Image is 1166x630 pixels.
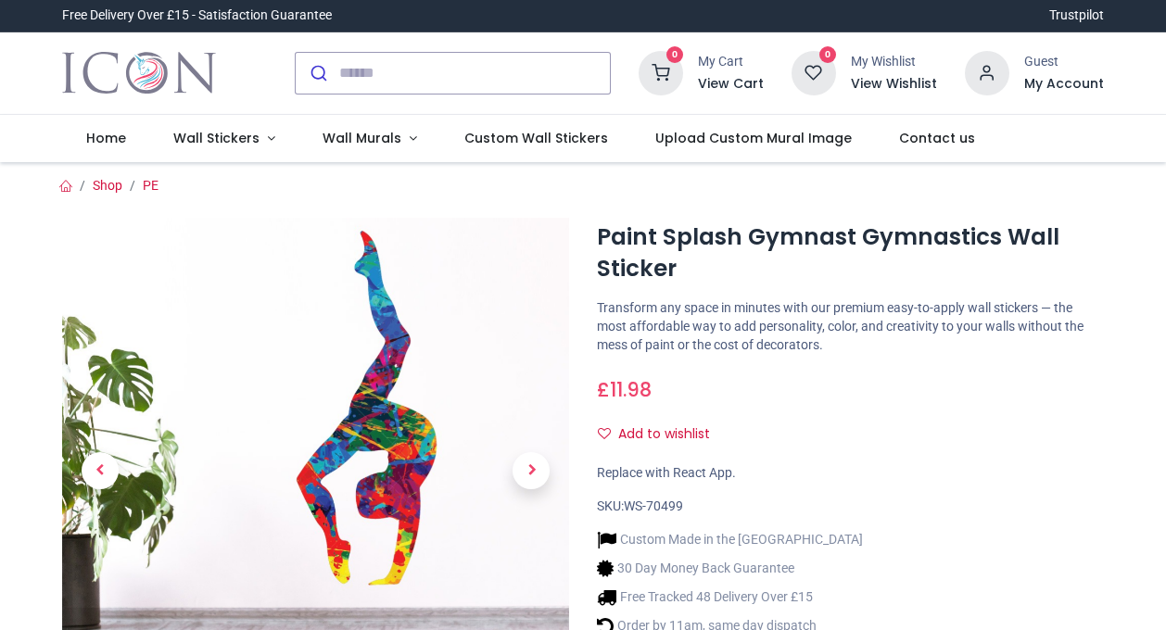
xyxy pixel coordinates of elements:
span: £ [597,376,652,403]
button: Add to wishlistAdd to wishlist [597,419,726,450]
li: Custom Made in the [GEOGRAPHIC_DATA] [597,530,863,549]
span: Custom Wall Stickers [464,129,608,147]
span: Wall Stickers [173,129,260,147]
i: Add to wishlist [598,427,611,440]
a: View Cart [698,75,764,94]
sup: 0 [819,46,837,64]
span: 11.98 [610,376,652,403]
span: Previous [82,452,119,489]
div: My Cart [698,53,764,71]
h1: Paint Splash Gymnast Gymnastics Wall Sticker [597,221,1104,285]
a: My Account [1024,75,1104,94]
a: Shop [93,178,122,193]
a: Trustpilot [1049,6,1104,25]
span: Home [86,129,126,147]
div: Replace with React App. [597,464,1104,483]
span: Next [513,452,550,489]
img: Icon Wall Stickers [62,47,215,99]
button: Submit [296,53,339,94]
p: Transform any space in minutes with our premium easy-to-apply wall stickers — the most affordable... [597,299,1104,354]
div: Free Delivery Over £15 - Satisfaction Guarantee [62,6,332,25]
a: View Wishlist [851,75,937,94]
a: 0 [639,64,683,79]
div: My Wishlist [851,53,937,71]
a: PE [143,178,158,193]
div: Guest [1024,53,1104,71]
span: Contact us [899,129,975,147]
span: Wall Murals [323,129,401,147]
a: 0 [792,64,836,79]
li: 30 Day Money Back Guarantee [597,559,863,578]
a: Wall Stickers [150,115,299,163]
div: SKU: [597,498,1104,516]
a: Logo of Icon Wall Stickers [62,47,215,99]
a: Wall Murals [298,115,440,163]
span: WS-70499 [624,498,683,513]
li: Free Tracked 48 Delivery Over £15 [597,587,863,607]
span: Upload Custom Mural Image [655,129,852,147]
sup: 0 [666,46,684,64]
